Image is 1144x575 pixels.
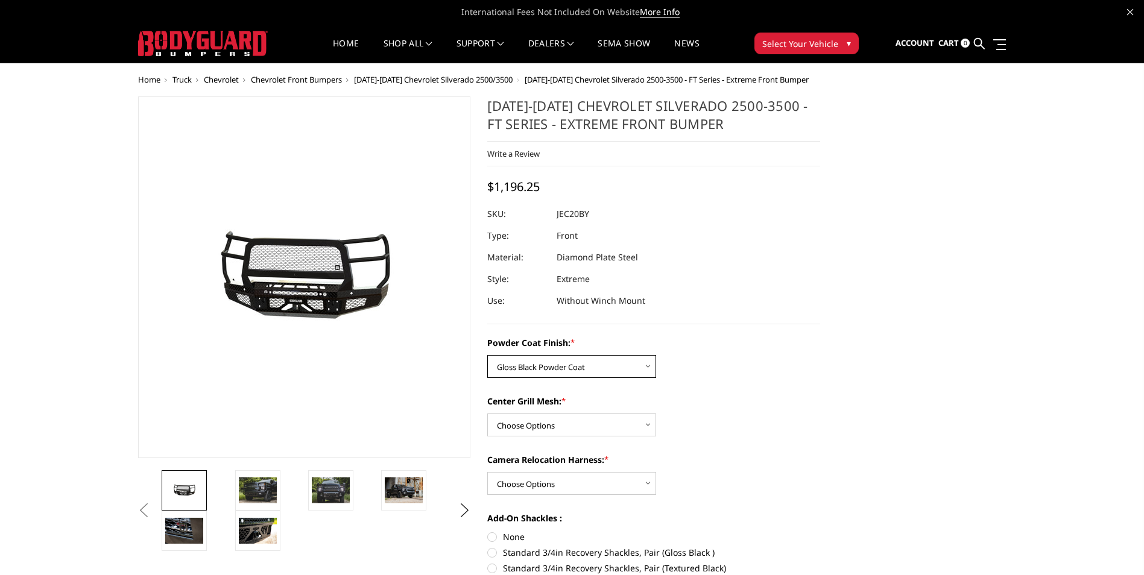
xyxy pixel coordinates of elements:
[457,39,504,63] a: Support
[354,74,513,85] a: [DATE]-[DATE] Chevrolet Silverado 2500/3500
[487,225,548,247] dt: Type:
[487,268,548,290] dt: Style:
[385,477,423,503] img: 2020-2023 Chevrolet Silverado 2500-3500 - FT Series - Extreme Front Bumper
[138,74,160,85] a: Home
[525,74,809,85] span: [DATE]-[DATE] Chevrolet Silverado 2500-3500 - FT Series - Extreme Front Bumper
[165,518,203,543] img: 2020-2023 Chevrolet Silverado 2500-3500 - FT Series - Extreme Front Bumper
[754,33,859,54] button: Select Your Vehicle
[640,6,680,18] a: More Info
[896,27,934,60] a: Account
[138,31,268,56] img: BODYGUARD BUMPERS
[312,477,350,503] img: 2020-2023 Chevrolet Silverado 2500-3500 - FT Series - Extreme Front Bumper
[251,74,342,85] a: Chevrolet Front Bumpers
[333,39,359,63] a: Home
[961,39,970,48] span: 0
[557,203,589,225] dd: JEC20BY
[896,37,934,48] span: Account
[487,562,820,574] label: Standard 3/4in Recovery Shackles, Pair (Textured Black)
[1084,517,1144,575] iframe: Chat Widget
[938,37,959,48] span: Cart
[172,74,192,85] a: Truck
[762,37,838,50] span: Select Your Vehicle
[938,27,970,60] a: Cart 0
[487,395,820,407] label: Center Grill Mesh:
[384,39,432,63] a: shop all
[487,336,820,349] label: Powder Coat Finish:
[455,501,473,520] button: Next
[135,501,153,520] button: Previous
[674,39,699,63] a: News
[487,148,540,159] a: Write a Review
[487,530,820,543] label: None
[557,290,645,312] dd: Without Winch Mount
[204,74,239,85] a: Chevrolet
[487,290,548,312] dt: Use:
[557,225,578,247] dd: Front
[528,39,574,63] a: Dealers
[487,178,540,195] span: $1,196.25
[487,453,820,466] label: Camera Relocation Harness:
[138,96,471,458] a: 2020-2023 Chevrolet Silverado 2500-3500 - FT Series - Extreme Front Bumper
[557,247,638,268] dd: Diamond Plate Steel
[239,477,277,503] img: 2020-2023 Chevrolet Silverado 2500-3500 - FT Series - Extreme Front Bumper
[165,482,203,498] img: 2020-2023 Chevrolet Silverado 2500-3500 - FT Series - Extreme Front Bumper
[487,247,548,268] dt: Material:
[239,518,277,543] img: 2020-2023 Chevrolet Silverado 2500-3500 - FT Series - Extreme Front Bumper
[847,37,851,49] span: ▾
[487,96,820,142] h1: [DATE]-[DATE] Chevrolet Silverado 2500-3500 - FT Series - Extreme Front Bumper
[487,546,820,559] label: Standard 3/4in Recovery Shackles, Pair (Gloss Black )
[487,512,820,524] label: Add-On Shackles :
[557,268,590,290] dd: Extreme
[598,39,650,63] a: SEMA Show
[487,203,548,225] dt: SKU:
